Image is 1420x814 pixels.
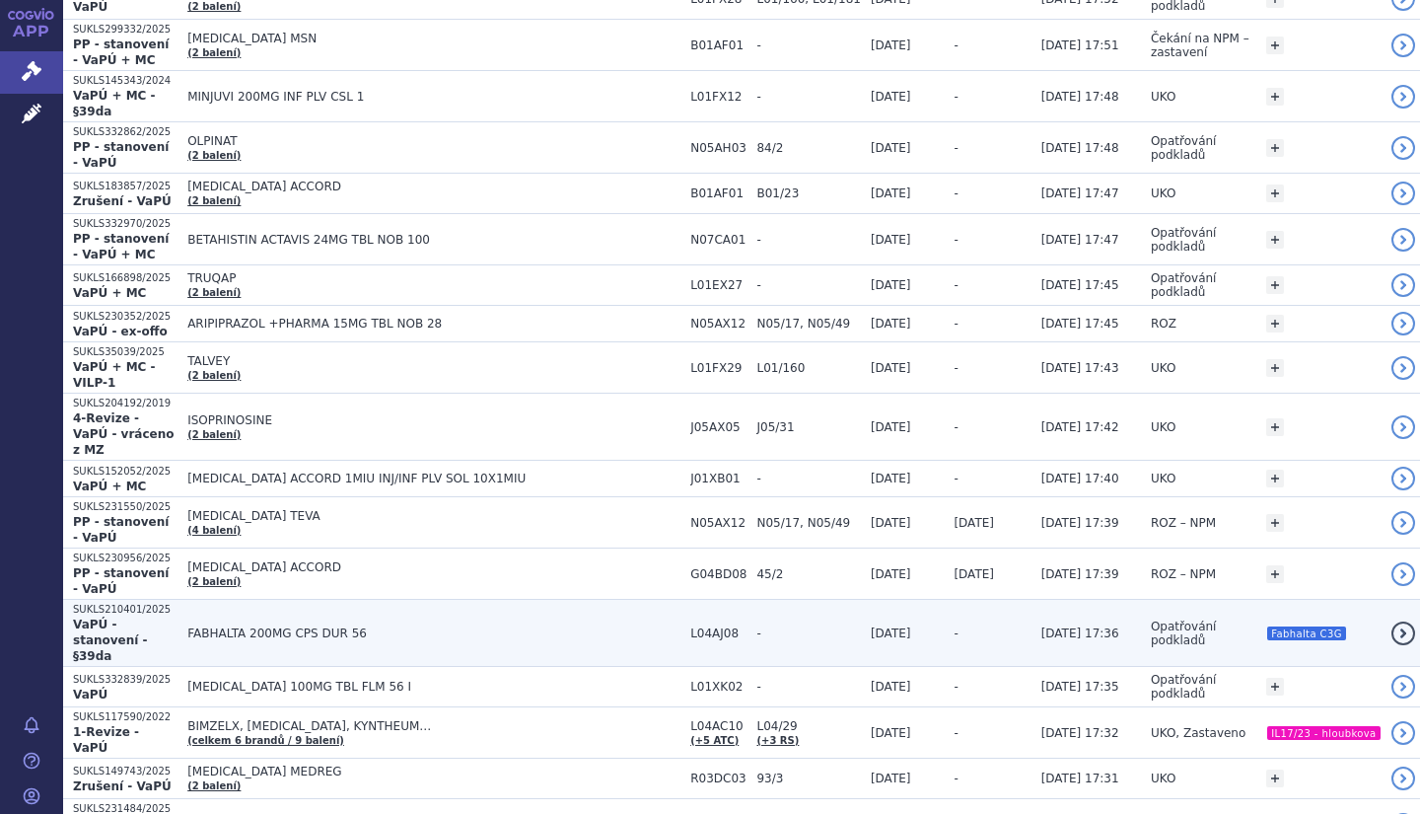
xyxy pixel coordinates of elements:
[1151,32,1249,59] span: Čekání na NPM – zastavení
[1041,627,1119,640] span: [DATE] 17:36
[690,186,746,200] span: B01AF01
[73,140,169,170] strong: PP - stanovení - VaPÚ
[1391,675,1415,699] a: detail
[187,47,241,58] a: (2 balení)
[187,150,241,161] a: (2 balení)
[1266,565,1284,583] a: +
[187,271,680,285] span: TRUQAP
[1151,620,1217,647] span: Opatřování podkladů
[73,74,177,88] p: SUKLS145343/2024
[1391,415,1415,439] a: detail
[187,413,680,427] span: ISOPRINOSINE
[1041,317,1119,331] span: [DATE] 17:45
[954,361,958,375] span: -
[871,141,911,155] span: [DATE]
[756,719,860,733] span: L04/29
[690,420,746,434] span: J05AX05
[756,186,860,200] span: B01/23
[756,516,860,530] span: N05/17, N05/49
[73,603,177,617] p: SUKLS210401/2025
[954,233,958,247] span: -
[1266,276,1284,294] a: +
[756,361,860,375] span: L01/160
[1391,85,1415,109] a: detail
[871,233,911,247] span: [DATE]
[73,411,174,457] strong: 4-Revize - VaPÚ - vráceno z MZ
[73,725,139,755] strong: 1-Revize - VaPÚ
[73,180,177,193] p: SUKLS183857/2025
[187,560,680,574] span: [MEDICAL_DATA] ACCORD
[1041,772,1119,785] span: [DATE] 17:31
[690,627,746,640] span: L04AJ08
[954,90,958,104] span: -
[73,618,148,663] strong: VaPÚ - stanovení - §39da
[73,89,156,118] strong: VaPÚ + MC - §39da
[1151,567,1216,581] span: ROZ – NPM
[73,465,177,479] p: SUKLS152052/2025
[73,125,177,139] p: SUKLS332862/2025
[690,361,746,375] span: L01FX29
[1391,562,1415,586] a: detail
[187,90,680,104] span: MINJUVI 200MG INF PLV CSL 1
[1266,514,1284,532] a: +
[954,516,994,530] span: [DATE]
[954,472,958,485] span: -
[1266,470,1284,487] a: +
[1151,134,1217,162] span: Opatřování podkladů
[187,576,241,587] a: (2 balení)
[1041,38,1119,52] span: [DATE] 17:51
[1266,37,1284,54] a: +
[73,325,168,338] strong: VaPÚ - ex-offo
[954,420,958,434] span: -
[73,397,177,410] p: SUKLS204192/2019
[73,765,177,778] p: SUKLS149743/2025
[690,735,739,746] a: (+5 ATC)
[1266,139,1284,157] a: +
[1041,278,1119,292] span: [DATE] 17:45
[954,772,958,785] span: -
[756,141,860,155] span: 84/2
[73,779,172,793] strong: Zrušení - VaPÚ
[1266,770,1284,787] a: +
[690,233,746,247] span: N07CA01
[1266,359,1284,377] a: +
[1151,516,1216,530] span: ROZ – NPM
[1266,88,1284,106] a: +
[1151,726,1245,740] span: UKO, Zastaveno
[1041,516,1119,530] span: [DATE] 17:39
[1391,467,1415,490] a: detail
[73,480,146,493] strong: VaPÚ + MC
[187,134,680,148] span: OLPINAT
[871,317,911,331] span: [DATE]
[1391,511,1415,535] a: detail
[1266,231,1284,249] a: +
[187,195,241,206] a: (2 balení)
[73,37,169,67] strong: PP - stanovení - VaPÚ + MC
[1391,136,1415,160] a: detail
[1391,622,1415,645] a: detail
[187,780,241,791] a: (2 balení)
[187,287,241,298] a: (2 balení)
[871,278,911,292] span: [DATE]
[73,286,146,300] strong: VaPÚ + MC
[187,719,680,733] span: BIMZELX, [MEDICAL_DATA], KYNTHEUM…
[756,420,860,434] span: J05/31
[187,735,344,746] a: (celkem 6 brandů / 9 balení)
[871,361,911,375] span: [DATE]
[187,370,241,381] a: (2 balení)
[954,186,958,200] span: -
[954,38,958,52] span: -
[187,525,241,536] a: (4 balení)
[690,567,746,581] span: G04BD08
[187,233,680,247] span: BETAHISTIN ACTAVIS 24MG TBL NOB 100
[690,90,746,104] span: L01FX12
[73,345,177,359] p: SUKLS35039/2025
[756,627,860,640] span: -
[1151,673,1217,701] span: Opatřování podkladů
[187,765,680,778] span: [MEDICAL_DATA] MEDREG
[954,567,994,581] span: [DATE]
[1391,312,1415,335] a: detail
[871,472,911,485] span: [DATE]
[1391,721,1415,745] a: detail
[73,360,156,390] strong: VaPÚ + MC - VILP-1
